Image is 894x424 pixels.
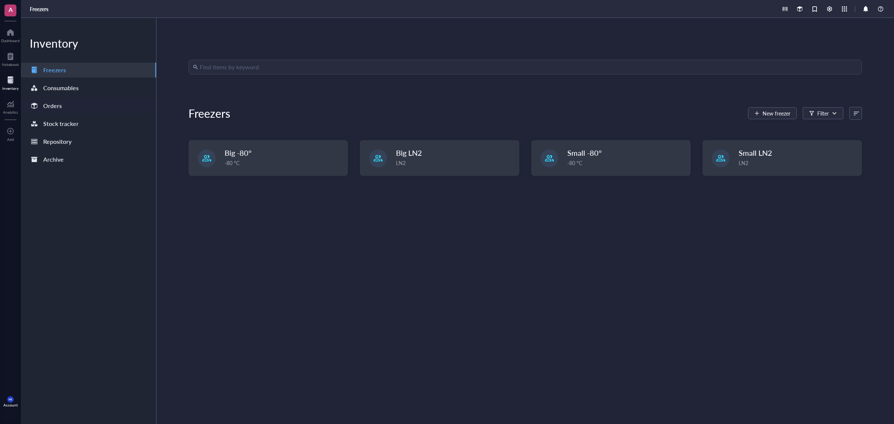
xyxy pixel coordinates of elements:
a: Consumables [21,80,156,95]
span: Big LN2 [396,148,422,158]
div: Freezers [43,65,66,75]
div: Inventory [2,86,19,91]
a: Notebook [2,50,19,67]
div: -80 °C [225,159,343,167]
span: New freezer [763,110,790,116]
div: Analytics [3,110,18,114]
a: Freezers [21,63,156,77]
span: Small -80° [567,148,602,158]
span: Small LN2 [739,148,772,158]
span: MK [9,398,12,401]
div: LN2 [739,159,857,167]
div: -80 °C [567,159,686,167]
div: Account [3,403,18,407]
button: New freezer [748,107,797,119]
div: Stock tracker [43,118,79,129]
div: Notebook [2,62,19,67]
a: Dashboard [1,26,20,43]
div: LN2 [396,159,514,167]
span: A [9,5,13,14]
div: Dashboard [1,38,20,43]
a: Analytics [3,98,18,114]
div: Archive [43,154,64,165]
div: Inventory [21,36,156,51]
a: Archive [21,152,156,167]
a: Repository [21,134,156,149]
div: Filter [817,109,829,117]
div: Repository [43,136,72,147]
a: Freezers [30,6,50,12]
div: Freezers [188,106,230,121]
div: Add [7,137,14,142]
a: Inventory [2,74,19,91]
span: Big -80° [225,148,251,158]
a: Stock tracker [21,116,156,131]
div: Consumables [43,83,79,93]
a: Orders [21,98,156,113]
div: Orders [43,101,62,111]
